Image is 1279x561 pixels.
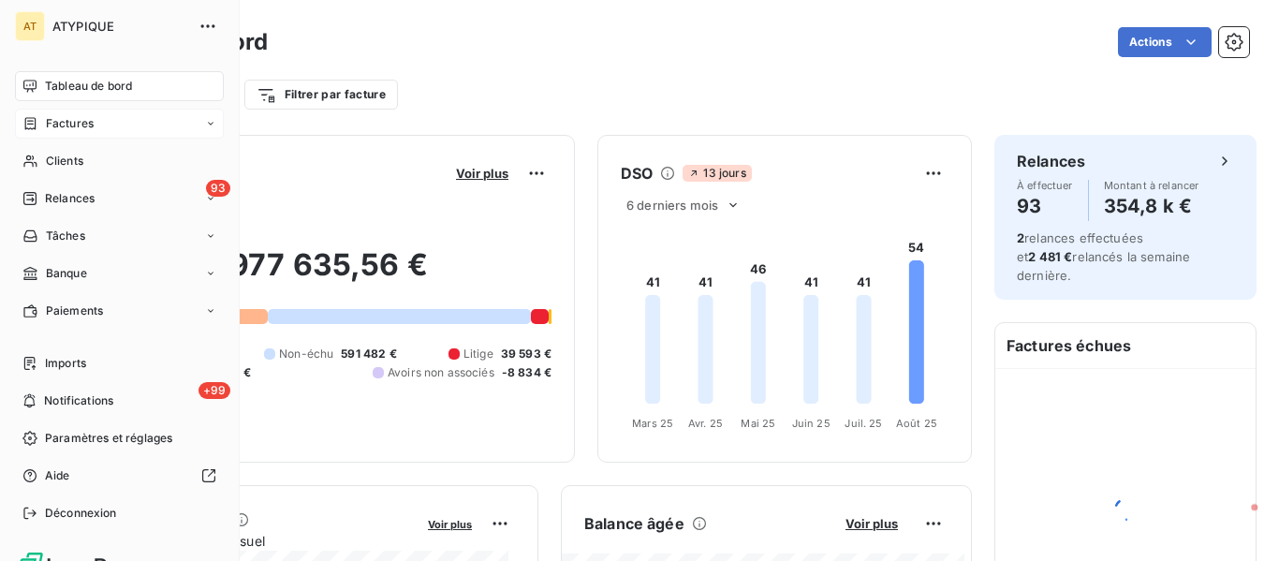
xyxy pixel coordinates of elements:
[502,364,551,381] span: -8 834 €
[46,115,94,132] span: Factures
[206,180,230,197] span: 93
[1017,180,1073,191] span: À effectuer
[1118,27,1212,57] button: Actions
[626,198,718,213] span: 6 derniers mois
[279,346,333,362] span: Non-échu
[46,265,87,282] span: Banque
[44,392,113,409] span: Notifications
[463,346,493,362] span: Litige
[1017,230,1190,283] span: relances effectuées et relancés la semaine dernière.
[15,461,224,491] a: Aide
[741,417,775,430] tspan: Mai 25
[15,71,224,101] a: Tableau de bord
[45,467,70,484] span: Aide
[46,153,83,170] span: Clients
[456,166,508,181] span: Voir plus
[45,430,172,447] span: Paramètres et réglages
[15,109,224,139] a: Factures
[683,165,751,182] span: 13 jours
[1017,230,1024,245] span: 2
[45,190,95,207] span: Relances
[52,19,187,34] span: ATYPIQUE
[15,184,224,214] a: 93Relances
[1017,191,1073,221] h4: 93
[15,258,224,288] a: Banque
[632,417,673,430] tspan: Mars 25
[896,417,937,430] tspan: Août 25
[388,364,494,381] span: Avoirs non associés
[1028,249,1072,264] span: 2 481 €
[106,531,415,551] span: Chiffre d'affaires mensuel
[1104,191,1199,221] h4: 354,8 k €
[621,162,653,185] h6: DSO
[840,515,904,532] button: Voir plus
[15,296,224,326] a: Paiements
[1104,180,1199,191] span: Montant à relancer
[15,146,224,176] a: Clients
[995,323,1256,368] h6: Factures échues
[15,11,45,41] div: AT
[45,78,132,95] span: Tableau de bord
[501,346,551,362] span: 39 593 €
[46,303,103,319] span: Paiements
[106,246,551,303] h2: 977 635,56 €
[845,516,898,531] span: Voir plus
[341,346,396,362] span: 591 482 €
[45,505,117,522] span: Déconnexion
[792,417,831,430] tspan: Juin 25
[428,518,472,531] span: Voir plus
[15,348,224,378] a: Imports
[584,512,684,535] h6: Balance âgée
[422,515,478,532] button: Voir plus
[198,382,230,399] span: +99
[46,228,85,244] span: Tâches
[845,417,882,430] tspan: Juil. 25
[15,423,224,453] a: Paramètres et réglages
[450,165,514,182] button: Voir plus
[1215,497,1260,542] iframe: Intercom live chat
[45,355,86,372] span: Imports
[15,221,224,251] a: Tâches
[1017,150,1085,172] h6: Relances
[688,417,723,430] tspan: Avr. 25
[244,80,398,110] button: Filtrer par facture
